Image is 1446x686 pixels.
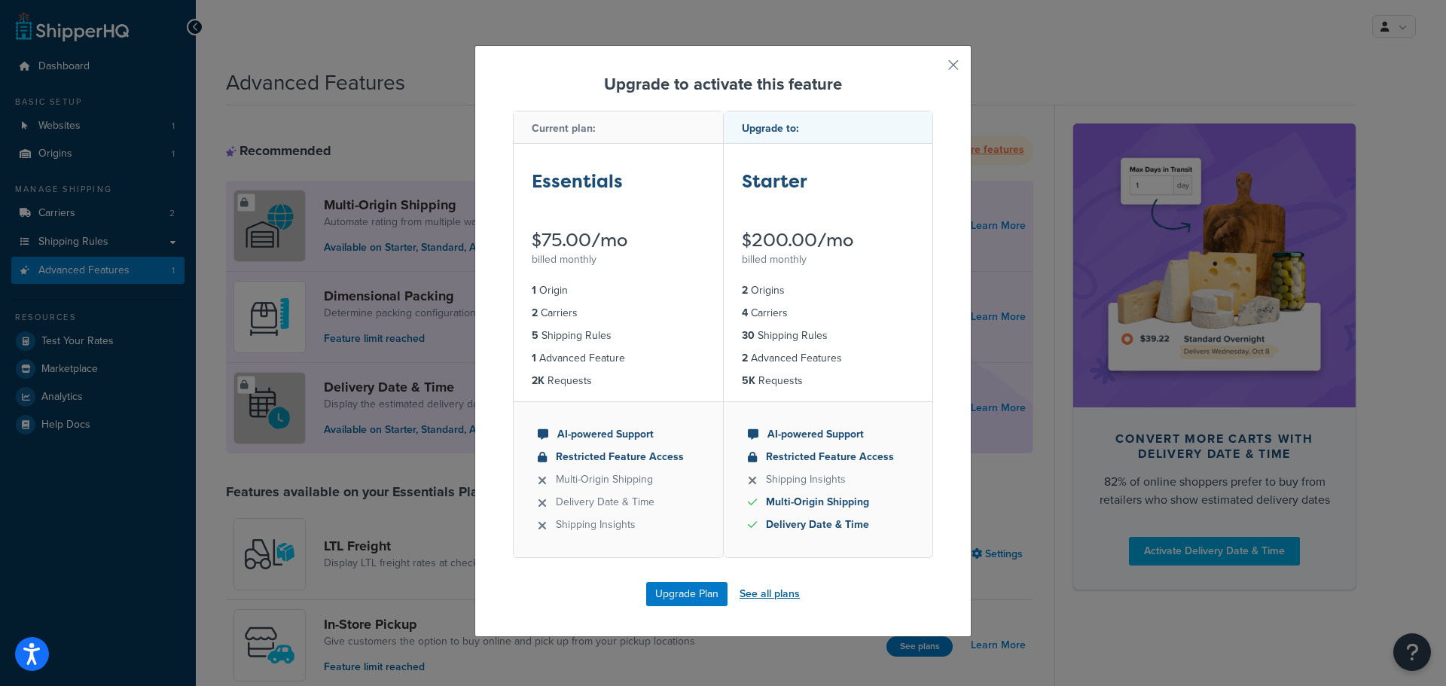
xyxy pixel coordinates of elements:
li: Requests [532,373,705,389]
li: Shipping Insights [748,471,909,488]
strong: 30 [742,328,755,343]
a: See all plans [740,584,800,605]
div: $75.00/mo [532,231,705,249]
li: Delivery Date & Time [748,517,909,533]
div: billed monthly [742,249,915,270]
li: Delivery Date & Time [538,494,699,511]
li: AI-powered Support [748,426,909,443]
div: billed monthly [532,249,705,270]
div: $200.00/mo [742,231,915,249]
li: Shipping Insights [538,517,699,533]
strong: 2 [532,305,538,321]
li: Shipping Rules [532,328,705,344]
li: Carriers [532,305,705,322]
li: Multi-Origin Shipping [538,471,699,488]
li: Shipping Rules [742,328,915,344]
strong: 4 [742,305,748,321]
div: Current plan: [514,111,723,144]
li: Multi-Origin Shipping [748,494,909,511]
strong: 1 [532,282,536,298]
li: Restricted Feature Access [538,449,699,465]
li: Advanced Features [742,350,915,367]
div: Upgrade to: [724,111,933,144]
strong: 2 [742,350,748,366]
li: Origins [742,282,915,299]
strong: 2K [532,373,545,389]
strong: 1 [532,350,536,366]
li: Origin [532,282,705,299]
strong: Essentials [532,169,623,194]
li: AI-powered Support [538,426,699,443]
strong: Starter [742,169,807,194]
li: Requests [742,373,915,389]
strong: 5 [532,328,538,343]
button: Upgrade Plan [646,582,728,606]
li: Carriers [742,305,915,322]
strong: 5K [742,373,755,389]
li: Advanced Feature [532,350,705,367]
strong: 2 [742,282,748,298]
li: Restricted Feature Access [748,449,909,465]
strong: Upgrade to activate this feature [604,72,842,96]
